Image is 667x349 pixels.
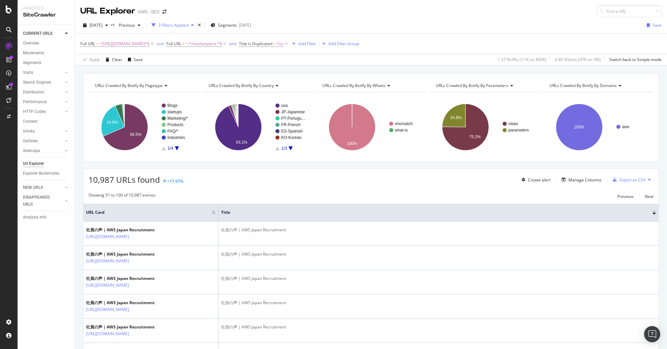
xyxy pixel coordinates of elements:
[328,41,359,47] div: Add Filter Group
[166,41,181,47] span: Full URL
[86,209,210,215] span: URL Card
[617,194,634,199] div: Previous
[89,22,103,28] span: 2025 Sep. 24th
[88,98,199,156] div: A chart.
[149,20,196,31] button: 3 Filters Applied
[111,22,116,27] span: vs
[100,39,150,49] span: ^[URL][DOMAIN_NAME]*$
[550,83,617,88] span: URLs Crawled By Botify By domains
[23,79,51,86] div: Search Engines
[434,80,534,91] h4: URLs Crawled By Botify By parameters
[239,41,272,47] span: Title is Duplicated
[429,98,540,156] div: A chart.
[86,275,158,282] div: 社員の声 | AWS Japan Recruitment
[23,40,70,47] a: Overview
[112,57,122,62] div: Clear
[23,79,63,86] a: Search Engines
[23,69,63,76] a: Visits
[23,214,47,221] div: Analysis Info
[23,194,63,208] a: DISAPPEARED URLS
[196,22,202,29] div: times
[23,184,43,191] div: NEW URLS
[86,324,158,330] div: 社員の声 | AWS Japan Recruitment
[23,138,38,145] div: Outlinks
[125,54,143,65] button: Save
[116,20,143,31] button: Previous
[207,80,306,91] h4: URLs Crawled By Botify By country
[281,135,301,140] text: KO-Korean
[347,141,357,146] text: 100%
[23,30,63,37] a: CURRENT URLS
[508,121,518,126] text: clean
[134,57,143,62] div: Save
[23,108,63,115] a: HTTP Codes
[80,41,95,47] span: Full URL
[609,57,662,62] div: Switch back to Simple mode
[182,41,185,47] span: ≠
[138,8,160,15] div: AWS - SEO
[88,174,160,185] span: 10,987 URLs found
[167,129,178,134] text: FAQ/*
[498,57,546,62] div: 1.37 % URLs ( 11K on 800K )
[617,192,634,200] button: Previous
[316,98,426,156] svg: A chart.
[221,300,656,306] div: 社員の声 | AWS Japan Recruitment
[23,214,70,221] a: Analysis Info
[229,41,236,47] div: and
[622,124,629,129] text: aws
[23,118,70,125] a: Content
[395,128,408,133] text: what-is
[23,138,63,145] a: Outlinks
[209,83,274,88] span: URLs Crawled By Botify By country
[281,146,287,151] text: 1/3
[221,251,656,257] div: 社員の声 | AWS Japan Recruitment
[157,41,164,47] div: and
[652,22,662,28] div: Save
[86,251,158,257] div: 社員の声 | AWS Japan Recruitment
[218,22,237,28] span: Segments
[86,300,158,306] div: 社員の声 | AWS Japan Recruitment
[23,30,52,37] div: CURRENT URLS
[395,121,413,126] text: #nomatch
[281,129,302,134] text: ES-Spanish
[321,80,420,91] h4: URLs Crawled By Botify By whatis
[221,324,656,330] div: 社員の声 | AWS Japan Recruitment
[23,128,35,135] div: Inlinks
[80,5,135,17] div: URL Explorer
[23,108,46,115] div: HTTP Codes
[607,54,662,65] button: Switch back to Simple mode
[23,98,63,106] a: Performance
[23,147,40,154] div: Sitemaps
[80,20,111,31] button: [DATE]
[644,326,660,342] div: Open Intercom Messenger
[208,20,254,31] button: Segments[DATE]
[229,40,236,47] button: and
[167,178,183,184] div: +17.97%
[281,103,288,108] text: usa
[23,184,63,191] a: NEW URLS
[568,177,602,183] div: Manage Columns
[548,80,647,91] h4: URLs Crawled By Botify By domains
[86,306,129,313] a: [URL][DOMAIN_NAME]
[94,80,193,91] h4: URLs Crawled By Botify By pagetype
[644,20,662,31] button: Save
[610,174,645,185] button: Export as CSV
[23,59,70,66] a: Segments
[80,54,100,65] button: Apply
[167,135,185,140] text: Industries
[574,125,585,129] text: 100%
[167,122,183,127] text: Products
[23,170,59,177] div: Explorer Bookmarks
[450,115,462,120] text: 24.8%
[508,128,529,133] text: parameters
[23,98,47,106] div: Performance
[23,50,70,57] a: Movements
[23,170,70,177] a: Explorer Bookmarks
[236,140,247,145] text: 93.1%
[221,275,656,282] div: 社員の声 | AWS Japan Recruitment
[23,194,57,208] div: DISAPPEARED URLS
[273,41,276,47] span: =
[86,233,129,240] a: [URL][DOMAIN_NAME]
[289,40,316,48] button: Add Filter
[436,83,508,88] span: URLs Crawled By Botify By parameters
